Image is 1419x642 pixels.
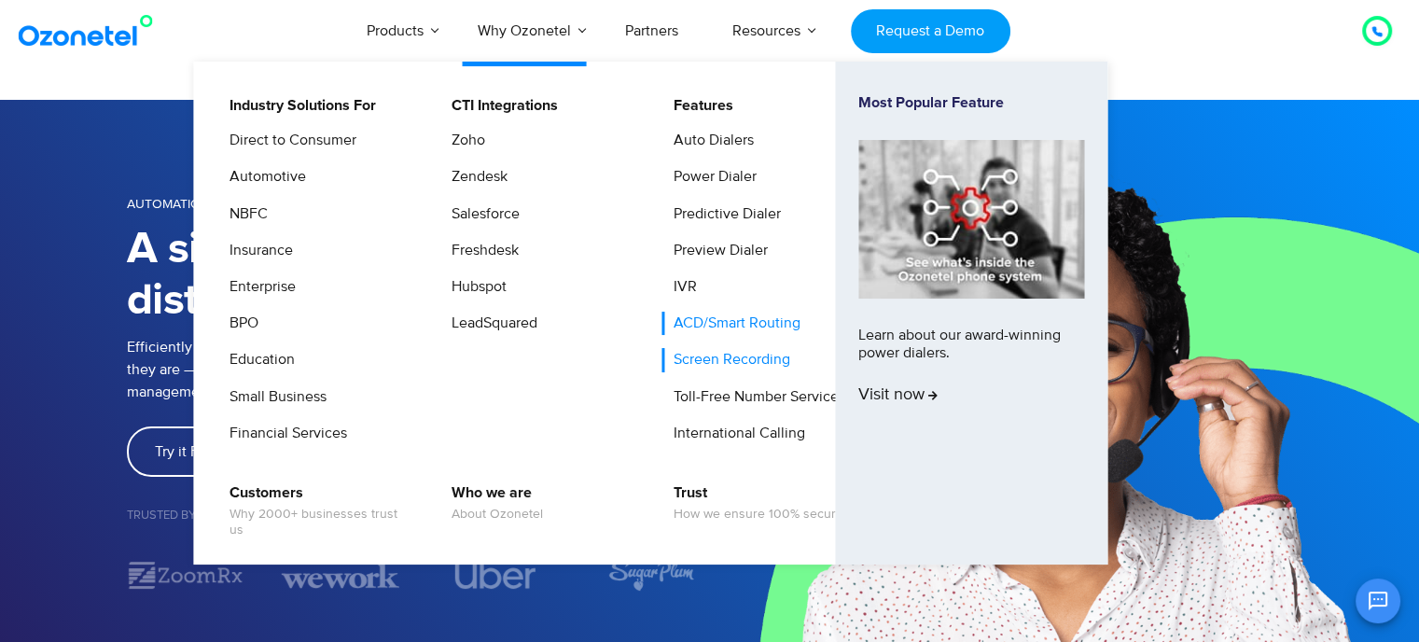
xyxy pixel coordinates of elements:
a: Features [661,94,736,118]
a: Power Dialer [661,165,759,188]
a: Salesforce [439,202,522,226]
div: Image Carousel [127,559,710,592]
span: AUTOMATIC CALL DISTRIBUTION [127,196,322,212]
a: BPO [217,312,261,335]
a: CTI Integrations [439,94,561,118]
h1: A simple way to sort & distribute your calls [127,224,710,327]
a: Zoho [439,129,488,152]
p: Efficiently distribute calls and chats amongst your agents—wherever they are — to reduce customer... [127,336,710,403]
img: phone-system-min.jpg [858,140,1084,298]
a: Screen Recording [661,348,793,371]
div: 3 / 7 [282,559,399,592]
a: International Calling [661,422,808,445]
span: Try it Free [155,444,220,459]
span: How we ensure 100% security [674,507,849,523]
button: Open chat [1356,579,1400,623]
a: Preview Dialer [661,239,771,262]
div: 2 / 7 [127,559,244,592]
a: Auto Dialers [661,129,757,152]
span: Why 2000+ businesses trust us [230,507,413,538]
a: Industry Solutions For [217,94,379,118]
a: Toll-Free Number Services [661,385,848,409]
a: LeadSquared [439,312,540,335]
div: 5 / 7 [591,559,709,592]
img: uber [455,561,536,589]
img: sugarplum [606,559,694,592]
a: TrustHow we ensure 100% security [661,481,852,525]
img: wework [282,559,399,592]
a: Predictive Dialer [661,202,784,226]
a: Automotive [217,165,309,188]
a: Direct to Consumer [217,129,359,152]
a: Hubspot [439,275,509,299]
a: ACD/Smart Routing [661,312,803,335]
a: Request a Demo [851,9,1010,53]
a: Financial Services [217,422,350,445]
a: Try it Free [127,426,248,477]
h5: Trusted by 2000+ Businesses [127,509,710,522]
a: Education [217,348,298,371]
a: IVR [661,275,700,299]
a: CustomersWhy 2000+ businesses trust us [217,481,416,541]
a: Small Business [217,385,329,409]
a: Insurance [217,239,296,262]
span: About Ozonetel [452,507,543,523]
div: 4 / 7 [437,561,554,589]
a: NBFC [217,202,271,226]
a: Who we areAbout Ozonetel [439,481,546,525]
img: zoomrx [127,559,244,592]
a: Zendesk [439,165,510,188]
a: Freshdesk [439,239,522,262]
a: Most Popular FeatureLearn about our award-winning power dialers.Visit now [858,94,1084,532]
a: Enterprise [217,275,299,299]
span: Visit now [858,385,938,406]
